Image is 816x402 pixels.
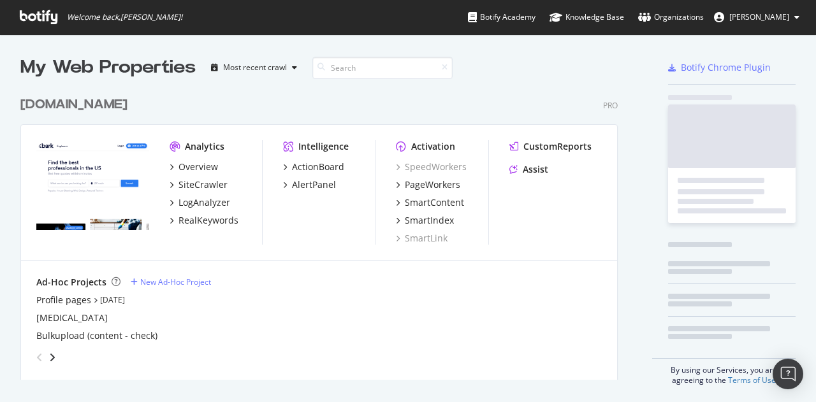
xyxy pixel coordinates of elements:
[170,214,238,227] a: RealKeywords
[468,11,535,24] div: Botify Academy
[100,294,125,305] a: [DATE]
[178,196,230,209] div: LogAnalyzer
[509,140,592,153] a: CustomReports
[773,359,803,389] div: Open Intercom Messenger
[509,163,548,176] a: Assist
[20,55,196,80] div: My Web Properties
[405,178,460,191] div: PageWorkers
[36,140,149,231] img: www.bark.com
[396,161,467,173] a: SpeedWorkers
[312,57,453,79] input: Search
[20,96,133,114] a: [DOMAIN_NAME]
[681,61,771,74] div: Botify Chrome Plugin
[292,161,344,173] div: ActionBoard
[396,178,460,191] a: PageWorkers
[523,163,548,176] div: Assist
[20,80,628,380] div: grid
[704,7,810,27] button: [PERSON_NAME]
[652,358,796,385] div: By using our Services, you are agreeing to the
[36,312,108,324] a: [MEDICAL_DATA]
[298,140,349,153] div: Intelligence
[668,61,771,74] a: Botify Chrome Plugin
[31,347,48,368] div: angle-left
[396,214,454,227] a: SmartIndex
[36,276,106,289] div: Ad-Hoc Projects
[36,294,91,306] a: Profile pages
[603,100,618,111] div: Pro
[292,178,336,191] div: AlertPanel
[131,276,211,287] a: New Ad-Hoc Project
[283,161,344,173] a: ActionBoard
[140,276,211,287] div: New Ad-Hoc Project
[283,178,336,191] a: AlertPanel
[36,329,157,342] a: Bulkupload (content - check)
[67,12,182,22] span: Welcome back, [PERSON_NAME] !
[396,232,448,245] a: SmartLink
[20,96,127,114] div: [DOMAIN_NAME]
[178,214,238,227] div: RealKeywords
[405,196,464,209] div: SmartContent
[178,161,218,173] div: Overview
[523,140,592,153] div: CustomReports
[550,11,624,24] div: Knowledge Base
[170,161,218,173] a: Overview
[178,178,228,191] div: SiteCrawler
[48,351,57,364] div: angle-right
[185,140,224,153] div: Analytics
[170,196,230,209] a: LogAnalyzer
[638,11,704,24] div: Organizations
[411,140,455,153] div: Activation
[396,196,464,209] a: SmartContent
[206,57,302,78] button: Most recent crawl
[405,214,454,227] div: SmartIndex
[223,64,287,71] div: Most recent crawl
[170,178,228,191] a: SiteCrawler
[729,11,789,22] span: Ellen Blacow
[728,375,776,385] a: Terms of Use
